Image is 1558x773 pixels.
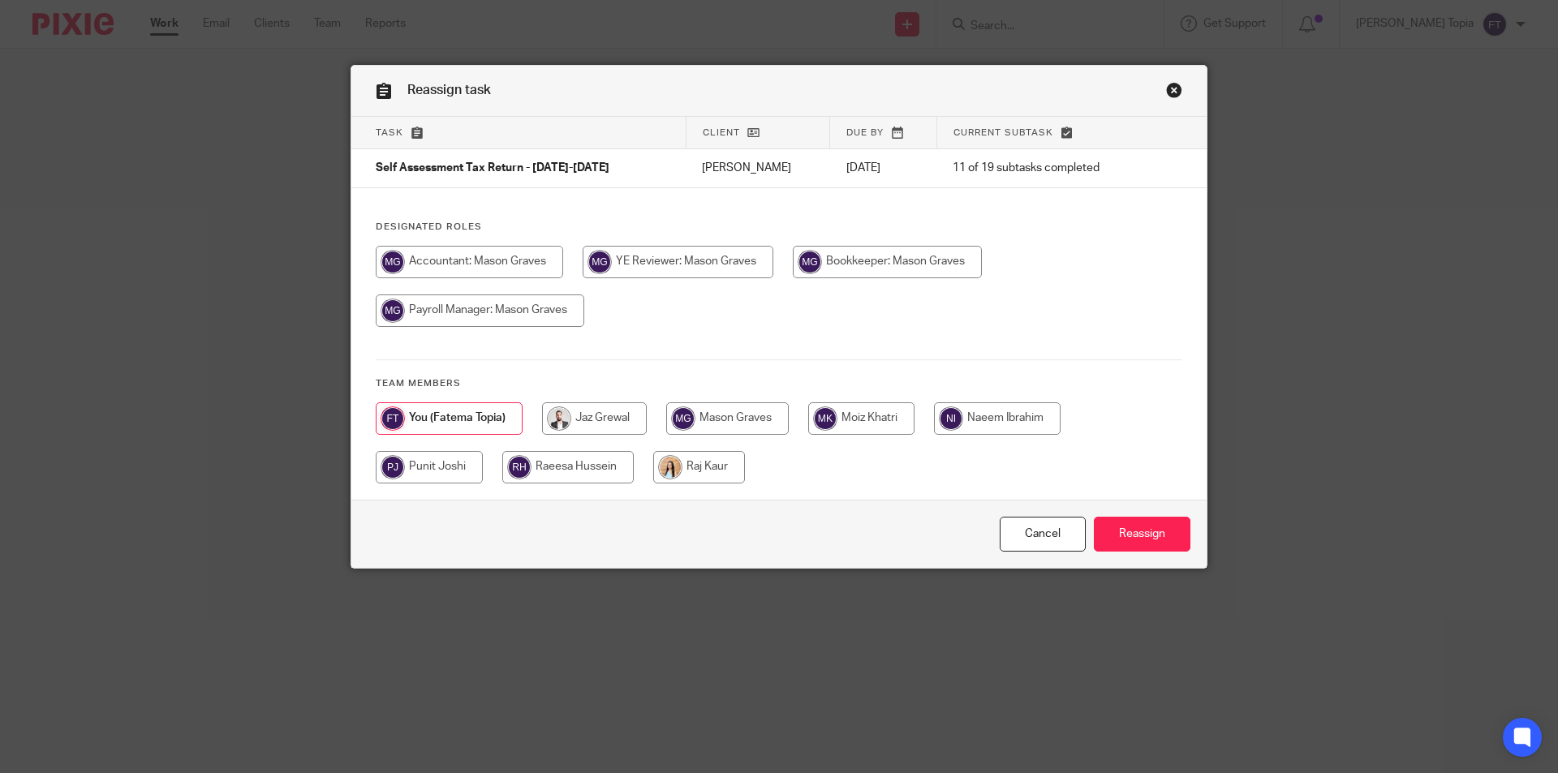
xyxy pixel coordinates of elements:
[1000,517,1086,552] a: Close this dialog window
[376,377,1182,390] h4: Team members
[407,84,491,97] span: Reassign task
[1094,517,1190,552] input: Reassign
[376,163,609,174] span: Self Assessment Tax Return - [DATE]-[DATE]
[702,160,814,176] p: [PERSON_NAME]
[846,128,884,137] span: Due by
[376,128,403,137] span: Task
[703,128,740,137] span: Client
[376,221,1182,234] h4: Designated Roles
[1166,82,1182,104] a: Close this dialog window
[846,160,920,176] p: [DATE]
[953,128,1053,137] span: Current subtask
[936,149,1149,188] td: 11 of 19 subtasks completed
